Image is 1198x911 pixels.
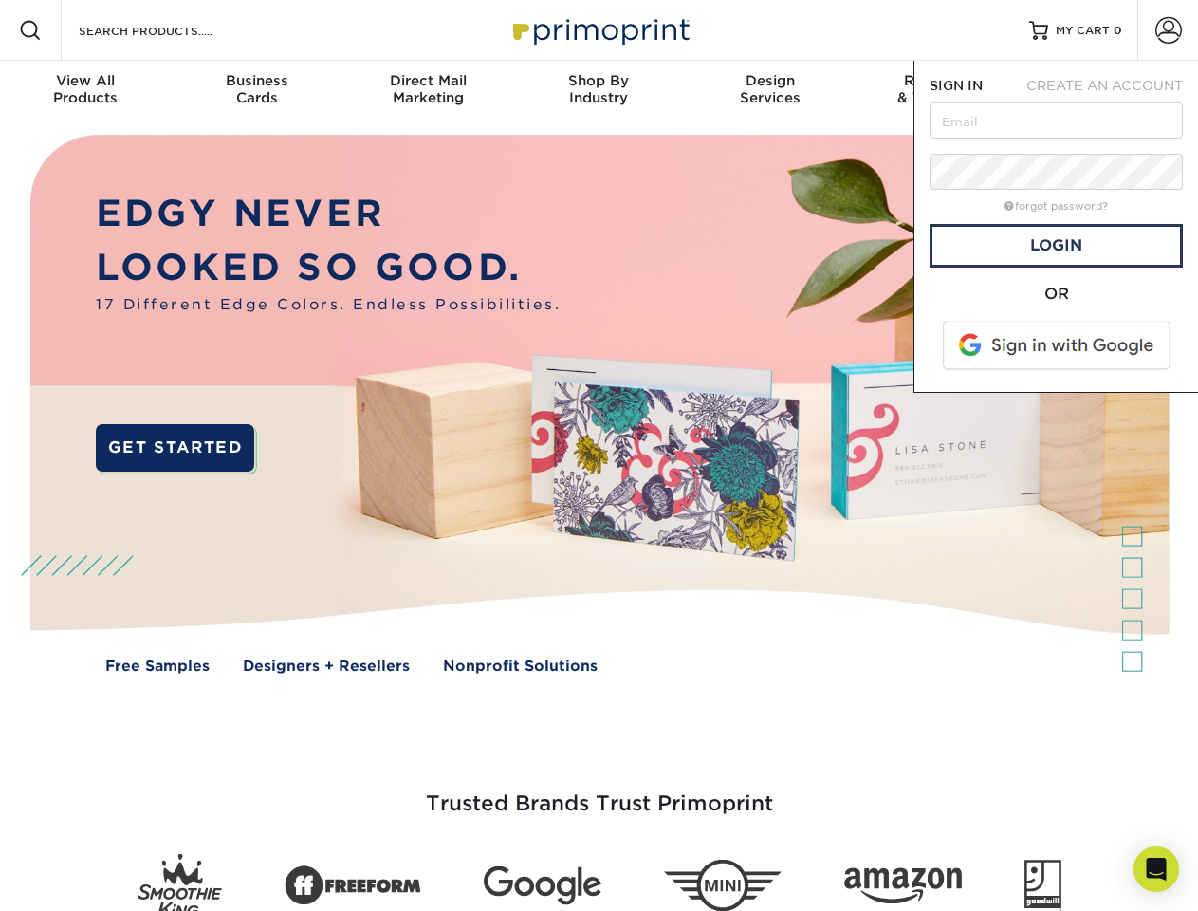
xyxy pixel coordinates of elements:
input: Email [930,102,1183,139]
span: Design [685,72,856,89]
span: Shop By [513,72,684,89]
div: & Templates [856,72,1026,106]
a: forgot password? [1004,200,1108,213]
span: 17 Different Edge Colors. Endless Possibilities. [96,294,561,316]
a: Free Samples [105,656,210,678]
div: Marketing [342,72,513,106]
a: BusinessCards [171,61,341,121]
img: Google [484,866,601,905]
span: Direct Mail [342,72,513,89]
span: Resources [856,72,1026,89]
span: CREATE AN ACCOUNT [1026,78,1183,93]
img: Amazon [844,868,962,904]
p: EDGY NEVER [96,187,561,241]
a: Designers + Resellers [243,656,410,678]
a: Nonprofit Solutions [443,656,598,678]
div: Industry [513,72,684,106]
div: Cards [171,72,341,106]
img: Goodwill [1024,860,1061,911]
span: SIGN IN [930,78,983,93]
a: Direct MailMarketing [342,61,513,121]
p: LOOKED SO GOOD. [96,241,561,295]
span: MY CART [1056,23,1110,39]
span: 0 [1114,24,1122,37]
h3: Trusted Brands Trust Primoprint [45,746,1154,839]
img: Primoprint [505,9,694,50]
a: DesignServices [685,61,856,121]
div: Open Intercom Messenger [1133,846,1179,892]
span: Business [171,72,341,89]
a: Shop ByIndustry [513,61,684,121]
a: Resources& Templates [856,61,1026,121]
input: SEARCH PRODUCTS..... [77,19,262,42]
a: GET STARTED [96,424,254,472]
a: Login [930,224,1183,268]
div: Services [685,72,856,106]
div: OR [930,283,1183,306]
